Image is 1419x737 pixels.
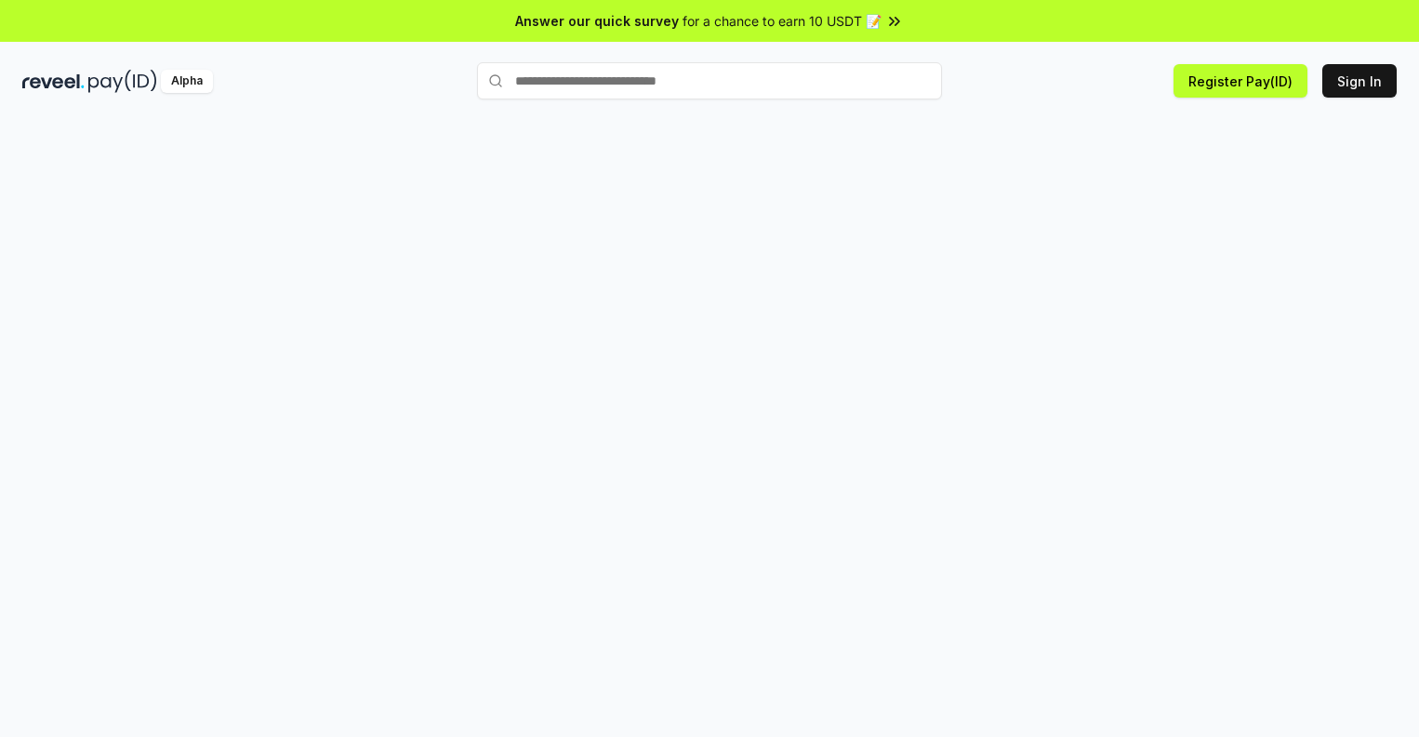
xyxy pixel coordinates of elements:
[88,70,157,93] img: pay_id
[22,70,85,93] img: reveel_dark
[1322,64,1397,98] button: Sign In
[161,70,213,93] div: Alpha
[683,11,882,31] span: for a chance to earn 10 USDT 📝
[515,11,679,31] span: Answer our quick survey
[1174,64,1307,98] button: Register Pay(ID)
